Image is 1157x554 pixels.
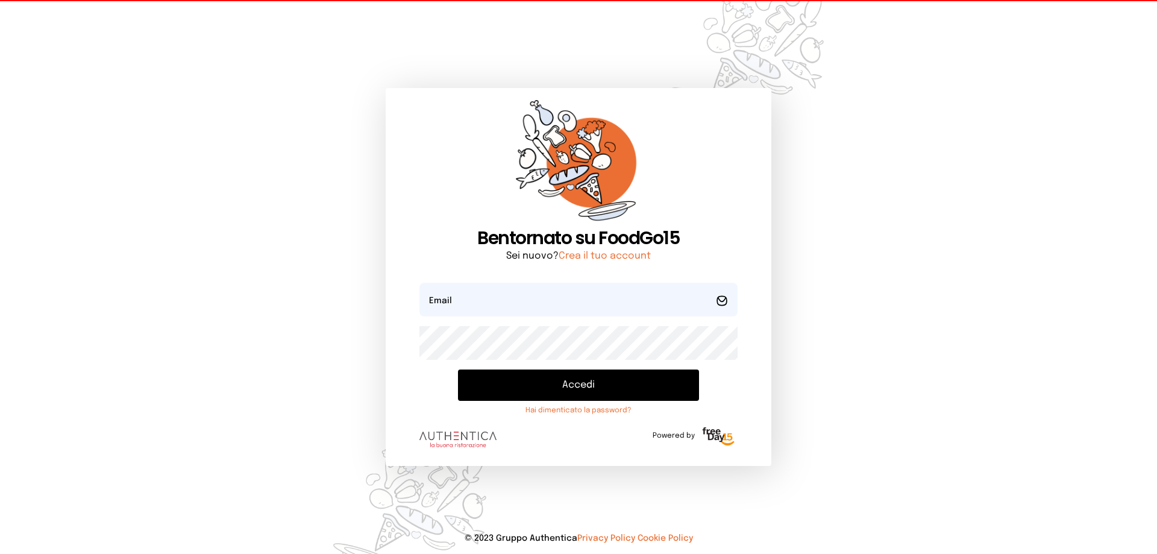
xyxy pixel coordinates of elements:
h1: Bentornato su FoodGo15 [419,227,738,249]
p: © 2023 Gruppo Authentica [19,532,1138,544]
img: sticker-orange.65babaf.png [516,100,641,227]
a: Hai dimenticato la password? [458,406,699,415]
img: logo-freeday.3e08031.png [700,425,738,449]
span: Powered by [653,431,695,441]
a: Crea il tuo account [559,251,651,261]
p: Sei nuovo? [419,249,738,263]
a: Cookie Policy [638,534,693,543]
button: Accedi [458,370,699,401]
img: logo.8f33a47.png [419,432,497,447]
a: Privacy Policy [577,534,635,543]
